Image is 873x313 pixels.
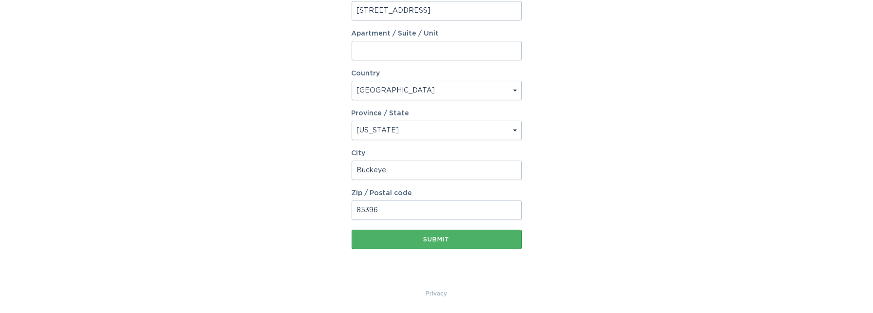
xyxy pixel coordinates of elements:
[356,237,517,242] div: Submit
[352,30,522,37] label: Apartment / Suite / Unit
[352,230,522,249] button: Submit
[426,288,447,299] a: Privacy Policy & Terms of Use
[352,70,380,77] label: Country
[352,110,410,117] label: Province / State
[352,190,522,197] label: Zip / Postal code
[352,150,522,157] label: City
